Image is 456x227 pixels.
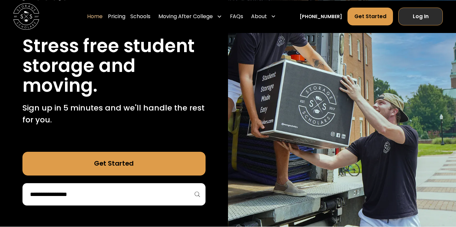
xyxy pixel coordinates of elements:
div: About [248,7,279,26]
a: Home [87,7,103,26]
img: Storage Scholars main logo [13,3,39,29]
h1: Stress free student storage and moving. [22,36,206,95]
a: Get Started [347,8,393,25]
a: Get Started [22,152,206,175]
div: Moving After College [156,7,225,26]
a: Schools [130,7,150,26]
div: Moving After College [158,13,213,20]
p: Sign up in 5 minutes and we'll handle the rest for you. [22,102,206,125]
div: About [251,13,267,20]
a: [PHONE_NUMBER] [300,13,342,20]
a: Pricing [108,7,125,26]
a: Log In [398,8,443,25]
a: FAQs [230,7,243,26]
